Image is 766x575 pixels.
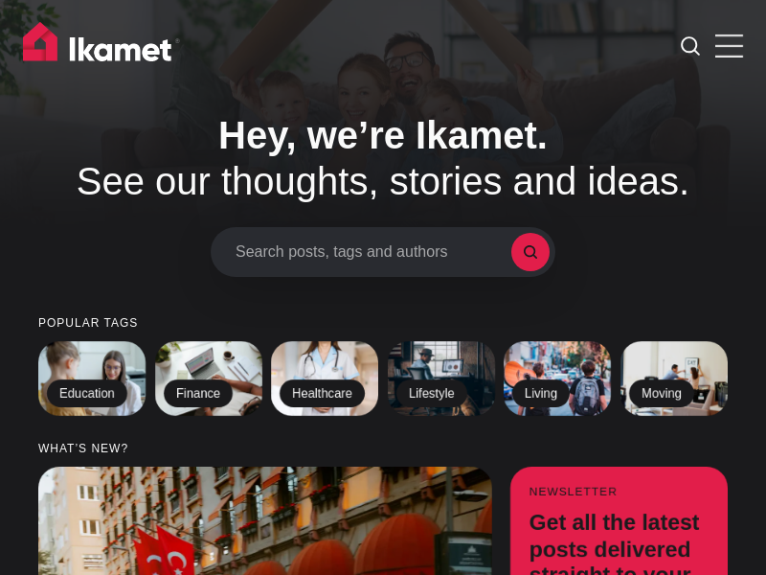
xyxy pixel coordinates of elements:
[504,341,611,416] a: Living
[38,112,728,204] h1: See our thoughts, stories and ideas.
[271,341,378,416] a: Healthcare
[620,341,728,416] a: Moving
[388,341,495,416] a: Lifestyle
[512,379,570,408] h2: Living
[529,486,709,498] small: Newsletter
[218,114,548,156] span: Hey, we’re Ikamet.
[155,341,262,416] a: Finance
[629,379,694,408] h2: Moving
[38,443,728,455] small: What’s new?
[38,341,146,416] a: Education
[38,317,728,330] small: Popular tags
[23,22,180,70] img: Ikamet home
[236,242,511,261] span: Search posts, tags and authors
[164,379,233,408] h2: Finance
[47,379,127,408] h2: Education
[280,379,365,408] h2: Healthcare
[396,379,467,408] h2: Lifestyle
